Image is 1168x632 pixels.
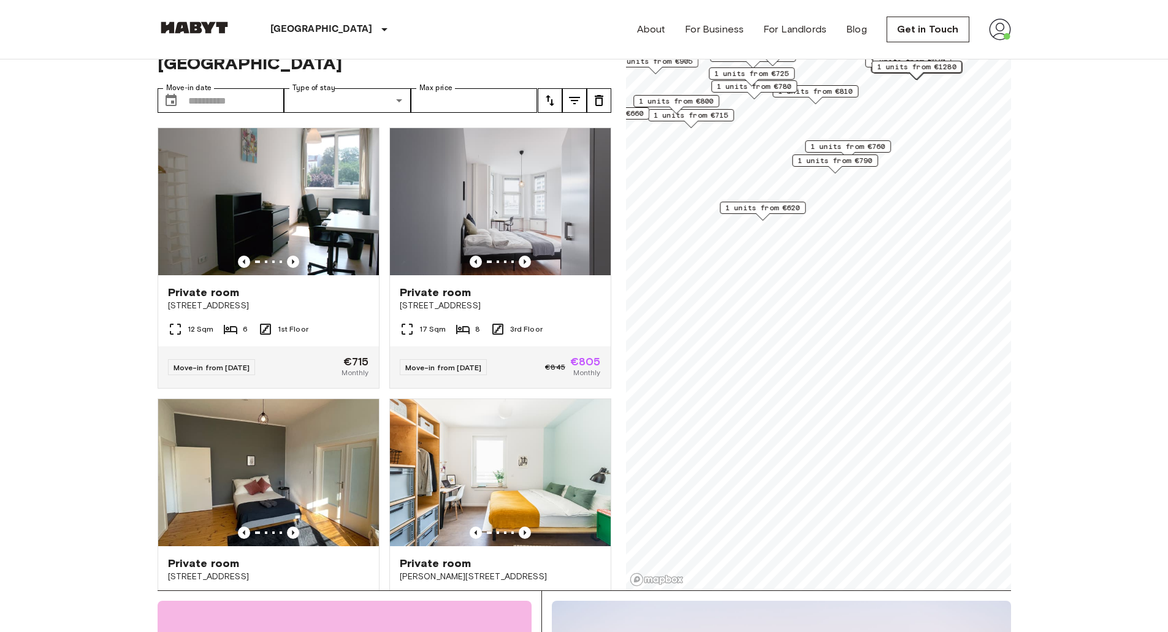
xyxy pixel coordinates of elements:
div: Map marker [872,61,962,80]
button: Previous image [287,256,299,268]
span: 1 units from €790 [798,155,872,166]
span: Monthly [573,367,600,378]
a: Blog [846,22,867,37]
label: Move-in date [166,83,212,93]
span: Private room [168,285,240,300]
a: Get in Touch [887,17,969,42]
a: About [637,22,666,37]
span: 1 units from €905 [618,56,693,67]
span: [PERSON_NAME][STREET_ADDRESS] [400,571,601,583]
span: 8 [475,324,480,335]
label: Type of stay [292,83,335,93]
span: 1 units from €970 [871,56,945,67]
button: tune [587,88,611,113]
span: 1 units from €1280 [877,61,956,72]
span: Move-in from [DATE] [405,363,482,372]
div: Map marker [648,109,734,128]
a: Marketing picture of unit DE-01-041-02MPrevious imagePrevious imagePrivate room[STREET_ADDRESS]12... [158,128,380,389]
div: Map marker [865,55,951,74]
span: 1 units from €780 [717,81,792,92]
button: Choose date [159,88,183,113]
span: €805 [570,356,601,367]
img: Marketing picture of unit DE-01-041-02M [158,128,379,275]
span: 12 Sqm [188,324,214,335]
div: Map marker [613,55,698,74]
div: Map marker [711,80,797,99]
button: Previous image [287,527,299,539]
button: Previous image [470,256,482,268]
span: 1 units from €800 [639,96,714,107]
a: For Landlords [763,22,826,37]
button: Previous image [470,527,482,539]
span: [STREET_ADDRESS] [168,571,369,583]
div: Map marker [805,140,891,159]
img: Marketing picture of unit DE-01-030-05H [158,399,379,546]
span: Private room [400,556,471,571]
span: Private room [168,556,240,571]
div: Map marker [563,107,649,126]
button: Previous image [519,256,531,268]
label: Max price [419,83,452,93]
span: [STREET_ADDRESS] [400,300,601,312]
button: tune [538,88,562,113]
button: Previous image [238,256,250,268]
span: €845 [545,362,565,373]
a: Marketing picture of unit DE-01-047-05HPrevious imagePrevious imagePrivate room[STREET_ADDRESS]17... [389,128,611,389]
span: Monthly [342,367,368,378]
div: Map marker [709,67,795,86]
a: Mapbox logo [630,573,684,587]
span: 1st Floor [278,324,308,335]
span: 6 [243,324,248,335]
span: 1 units from €725 [714,68,789,79]
span: Move-in from [DATE] [174,363,250,372]
img: Marketing picture of unit DE-01-08-019-03Q [390,399,611,546]
span: 1 units from €760 [811,141,885,152]
div: Map marker [792,154,878,173]
span: €715 [343,356,369,367]
button: Previous image [238,527,250,539]
div: Map marker [773,85,858,104]
div: Map marker [633,95,719,114]
button: tune [562,88,587,113]
span: 1 units from €620 [725,202,800,213]
p: [GEOGRAPHIC_DATA] [270,22,373,37]
img: avatar [989,18,1011,40]
span: 1 units from €810 [778,86,853,97]
button: Previous image [519,527,531,539]
canvas: Map [626,17,1011,590]
a: For Business [685,22,744,37]
span: 17 Sqm [419,324,446,335]
span: 1 units from €715 [654,110,728,121]
img: Habyt [158,21,231,34]
span: [STREET_ADDRESS] [168,300,369,312]
span: Private room [400,285,471,300]
img: Marketing picture of unit DE-01-047-05H [390,128,611,275]
div: Map marker [720,202,806,221]
div: Map marker [871,61,961,80]
span: 3rd Floor [510,324,543,335]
